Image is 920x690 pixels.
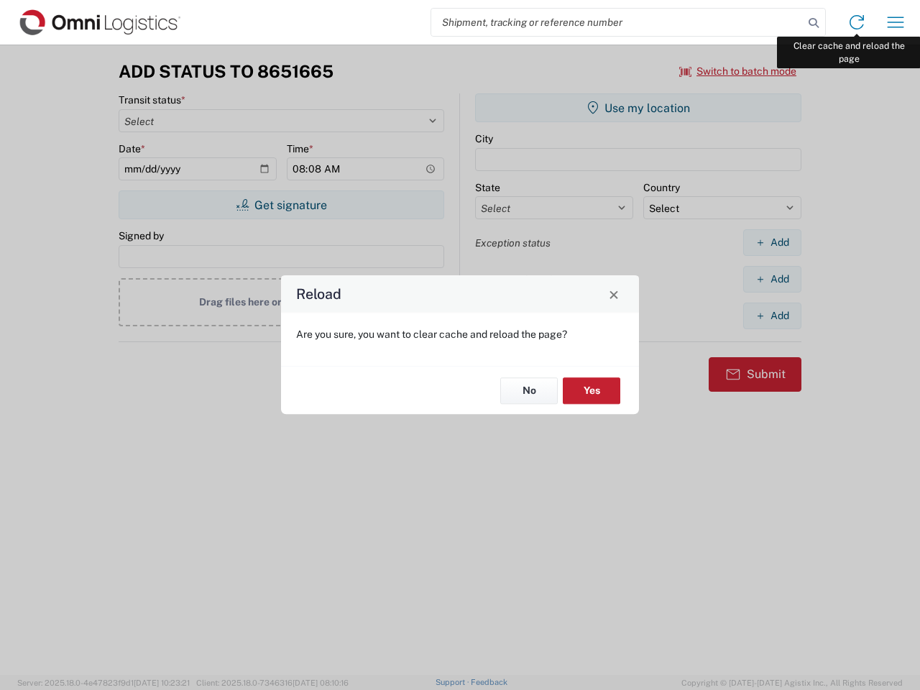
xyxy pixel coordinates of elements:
button: No [500,377,558,404]
input: Shipment, tracking or reference number [431,9,804,36]
button: Yes [563,377,620,404]
h4: Reload [296,284,341,305]
p: Are you sure, you want to clear cache and reload the page? [296,328,624,341]
button: Close [604,284,624,304]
